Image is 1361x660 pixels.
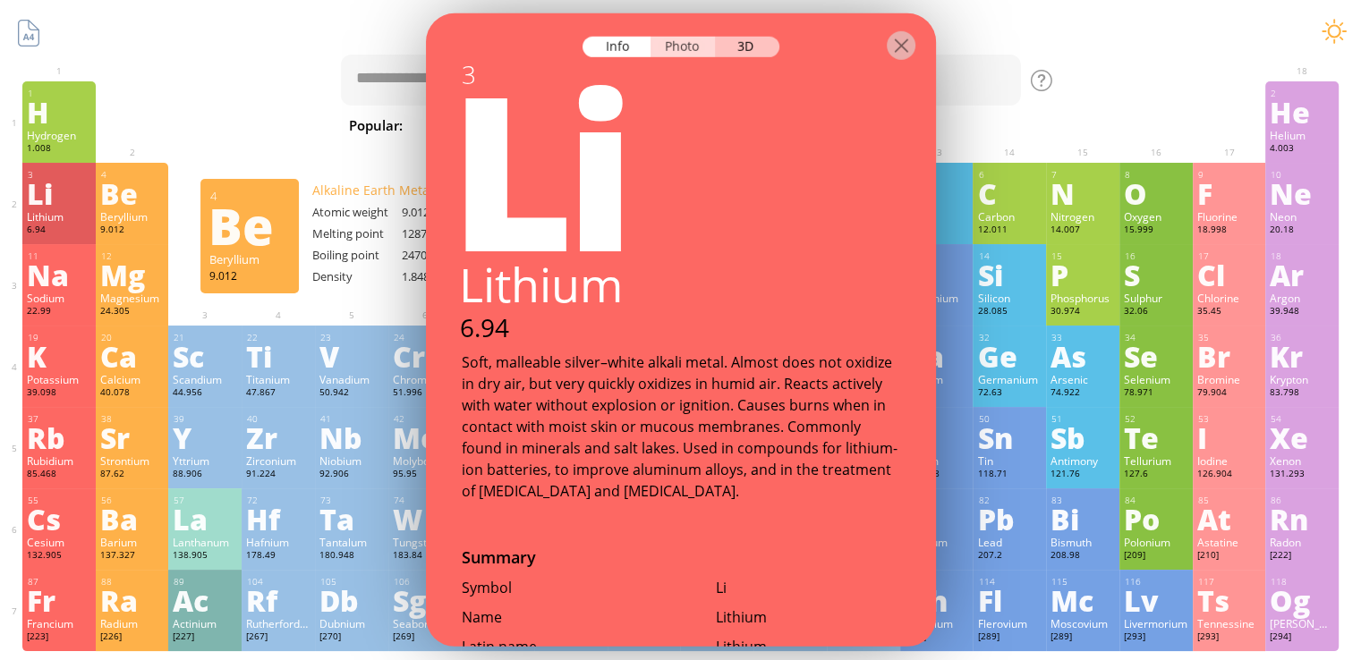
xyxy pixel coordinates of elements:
[27,586,91,614] div: Fr
[1197,549,1262,563] div: [210]
[978,250,1042,262] div: 14
[246,630,310,645] div: [267]
[1270,549,1334,563] div: [222]
[1197,372,1262,386] div: Bromine
[28,88,91,99] div: 1
[1124,209,1188,224] div: Oxygen
[100,386,165,401] div: 40.078
[978,576,1042,588] div: 114
[210,188,290,204] div: 4
[100,224,165,238] div: 9.012
[173,372,237,386] div: Scandium
[1270,535,1334,549] div: Radon
[100,260,165,289] div: Mg
[977,209,1042,224] div: Carbon
[1270,616,1334,630] div: [PERSON_NAME]
[246,372,310,386] div: Titanium
[173,549,237,563] div: 138.905
[100,468,165,482] div: 87.62
[1051,576,1115,588] div: 115
[905,453,969,468] div: Indium
[173,535,237,549] div: Lanthanum
[906,495,969,506] div: 81
[716,606,900,626] div: Lithium
[100,504,165,533] div: Ba
[1051,224,1115,238] div: 14.007
[1270,179,1334,207] div: Ne
[1197,291,1262,305] div: Chlorine
[246,549,310,563] div: 178.49
[1125,413,1188,425] div: 52
[1271,169,1334,181] div: 10
[1197,386,1262,401] div: 79.904
[402,204,491,220] div: 9.0121831
[173,386,237,401] div: 44.956
[1271,250,1334,262] div: 18
[1270,97,1334,126] div: He
[173,586,237,614] div: Ac
[426,546,936,577] div: Summary
[320,332,384,343] div: 23
[246,468,310,482] div: 91.224
[402,225,491,241] div: 1287 °C
[1051,413,1115,425] div: 51
[1124,504,1188,533] div: Po
[905,209,969,224] div: Boron
[1270,260,1334,289] div: Ar
[27,372,91,386] div: Potassium
[100,630,165,645] div: [226]
[28,250,91,262] div: 11
[1125,250,1188,262] div: 16
[27,305,91,319] div: 22.99
[9,9,1352,46] h1: Talbica. Interactive chemistry
[174,495,237,506] div: 57
[905,535,969,549] div: Thallium
[393,504,457,533] div: W
[27,453,91,468] div: Rubidium
[319,386,384,401] div: 50.942
[27,142,91,157] div: 1.008
[977,616,1042,630] div: Flerovium
[1124,586,1188,614] div: Lv
[423,254,935,316] div: Lithium
[1124,535,1188,549] div: Polonium
[906,576,969,588] div: 113
[393,386,457,401] div: 51.996
[1198,576,1262,588] div: 117
[1051,372,1115,386] div: Arsenic
[247,495,310,506] div: 72
[1271,413,1334,425] div: 54
[320,576,384,588] div: 105
[101,169,165,181] div: 4
[462,577,681,597] div: Symbol
[100,209,165,224] div: Beryllium
[977,504,1042,533] div: Pb
[393,453,457,468] div: Molybdenum
[394,495,457,506] div: 74
[1270,504,1334,533] div: Rn
[978,495,1042,506] div: 82
[977,179,1042,207] div: C
[394,576,457,588] div: 106
[1270,142,1334,157] div: 4.003
[905,386,969,401] div: 69.723
[173,630,237,645] div: [227]
[905,372,969,386] div: Gallium
[100,423,165,452] div: Sr
[393,535,457,549] div: Tungsten
[100,372,165,386] div: Calcium
[312,268,402,284] div: Density
[173,423,237,452] div: Y
[27,209,91,224] div: Lithium
[906,332,969,343] div: 31
[1125,495,1188,506] div: 84
[319,468,384,482] div: 92.906
[27,179,91,207] div: Li
[27,386,91,401] div: 39.098
[1271,88,1334,99] div: 2
[1051,305,1115,319] div: 30.974
[173,504,237,533] div: La
[27,468,91,482] div: 85.468
[1197,535,1262,549] div: Astatine
[246,504,310,533] div: Hf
